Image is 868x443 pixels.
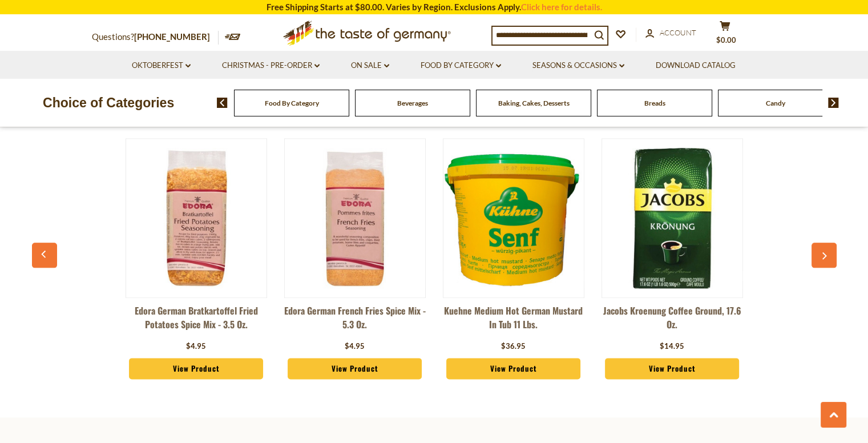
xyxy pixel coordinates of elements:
a: Food By Category [421,59,501,72]
div: $4.95 [345,341,365,352]
a: Food By Category [265,99,319,107]
a: Edora German Bratkartoffel Fried Potatoes Spice Mix - 3.5 oz. [126,304,267,338]
a: Kuehne Medium Hot German Mustard in tub 11 lbs. [443,304,584,338]
img: Kuehne Medium Hot German Mustard in tub 11 lbs. [443,148,584,288]
div: $14.95 [660,341,684,352]
a: View Product [446,358,581,380]
a: Breads [644,99,665,107]
a: On Sale [351,59,389,72]
a: Account [645,27,696,39]
a: Jacobs Kroenung Coffee Ground, 17.6 oz. [601,304,743,338]
p: Questions? [92,30,219,45]
a: Download Catalog [656,59,736,72]
img: Jacobs Kroenung Coffee Ground, 17.6 oz. [602,148,742,288]
div: $36.95 [501,341,526,352]
a: [PHONE_NUMBER] [134,31,210,42]
img: next arrow [828,98,839,108]
button: $0.00 [708,21,742,49]
a: View Product [288,358,422,380]
span: Account [660,28,696,37]
img: Edora German Bratkartoffel Fried Potatoes Spice Mix - 3.5 oz. [126,148,267,288]
a: Seasons & Occasions [532,59,624,72]
img: Edora German French Fries Spice Mix - 5.3 oz. [285,148,425,288]
div: $4.95 [186,341,206,352]
a: Baking, Cakes, Desserts [498,99,570,107]
a: View Product [605,358,740,380]
a: Click here for details. [521,2,602,12]
span: $0.00 [716,35,736,45]
a: Christmas - PRE-ORDER [222,59,320,72]
img: previous arrow [217,98,228,108]
a: Oktoberfest [132,59,191,72]
a: Edora German French Fries Spice Mix - 5.3 oz. [284,304,426,338]
a: Beverages [397,99,428,107]
a: Candy [766,99,785,107]
a: View Product [129,358,264,380]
